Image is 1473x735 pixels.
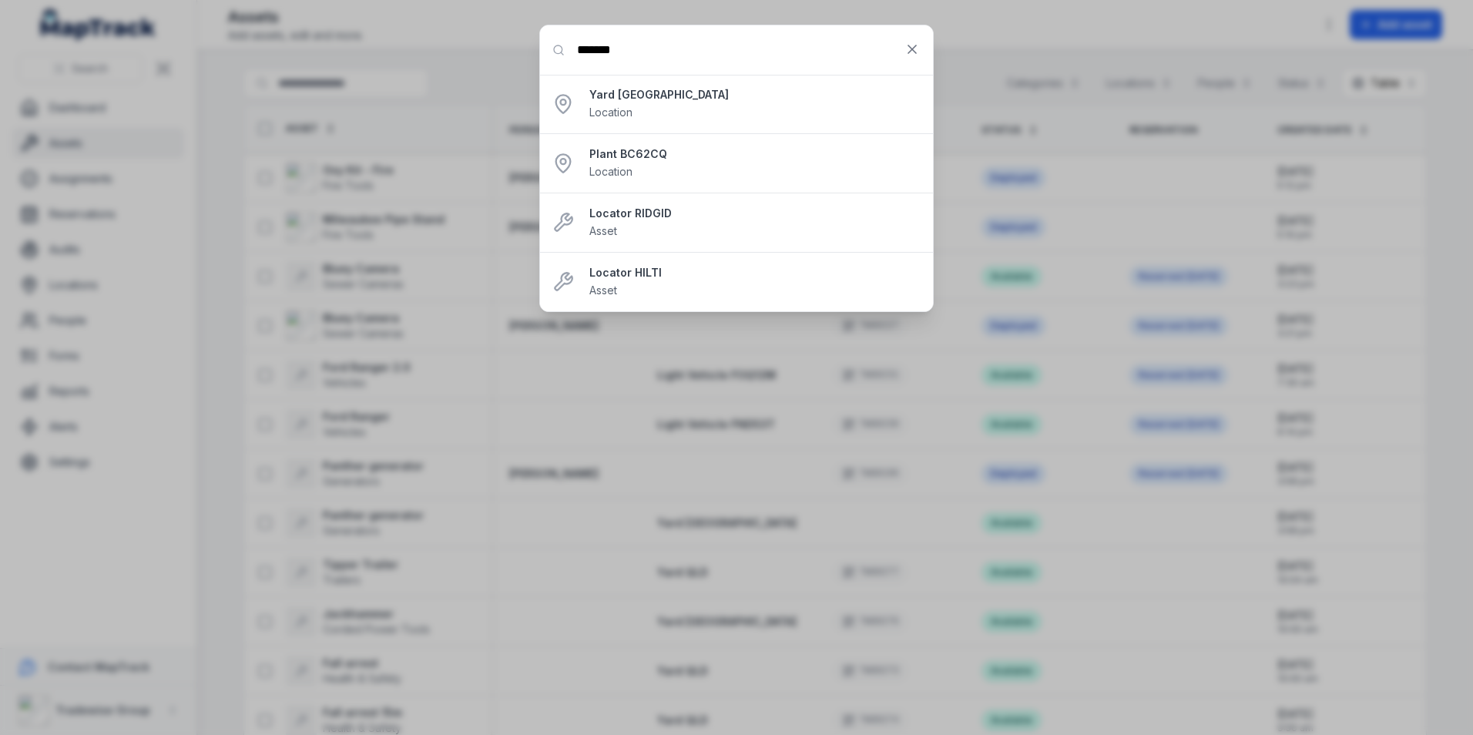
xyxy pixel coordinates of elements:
[589,165,632,178] span: Location
[589,206,921,221] strong: Locator RIDGID
[589,265,921,280] strong: Locator HILTI
[589,146,921,162] strong: Plant BC62CQ
[589,265,921,299] a: Locator HILTIAsset
[589,87,921,121] a: Yard [GEOGRAPHIC_DATA]Location
[589,106,632,119] span: Location
[589,206,921,240] a: Locator RIDGIDAsset
[589,87,921,102] strong: Yard [GEOGRAPHIC_DATA]
[589,284,617,297] span: Asset
[589,224,617,237] span: Asset
[589,146,921,180] a: Plant BC62CQLocation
